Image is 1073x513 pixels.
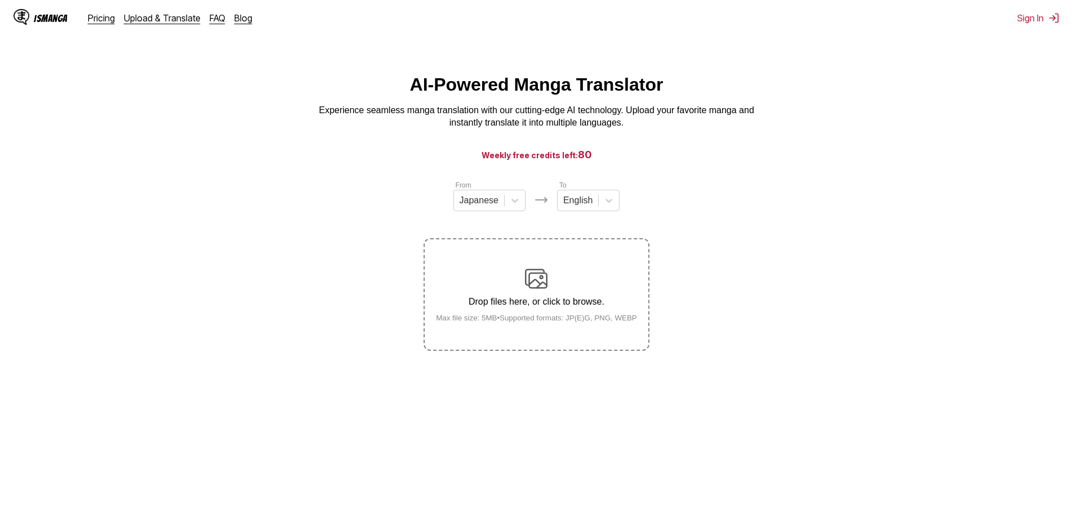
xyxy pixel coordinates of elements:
[14,9,88,27] a: IsManga LogoIsManga
[427,314,646,322] small: Max file size: 5MB • Supported formats: JP(E)G, PNG, WEBP
[535,193,548,207] img: Languages icon
[88,12,115,24] a: Pricing
[427,297,646,307] p: Drop files here, or click to browse.
[311,104,762,130] p: Experience seamless manga translation with our cutting-edge AI technology. Upload your favorite m...
[27,148,1046,162] h3: Weekly free credits left:
[1017,12,1059,24] button: Sign In
[456,181,471,189] label: From
[34,13,68,24] div: IsManga
[234,12,252,24] a: Blog
[1048,12,1059,24] img: Sign out
[210,12,225,24] a: FAQ
[578,149,592,160] span: 80
[559,181,567,189] label: To
[124,12,201,24] a: Upload & Translate
[14,9,29,25] img: IsManga Logo
[410,74,664,95] h1: AI-Powered Manga Translator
